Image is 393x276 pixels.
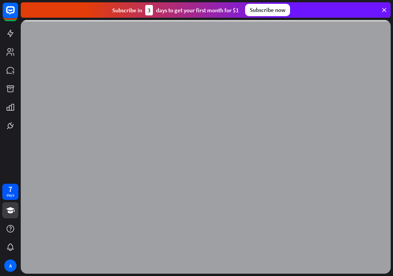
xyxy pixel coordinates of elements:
[145,5,153,15] div: 3
[7,193,14,198] div: days
[4,259,17,272] div: A
[112,5,239,15] div: Subscribe in days to get your first month for $1
[2,184,18,200] a: 7 days
[245,4,290,16] div: Subscribe now
[8,186,12,193] div: 7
